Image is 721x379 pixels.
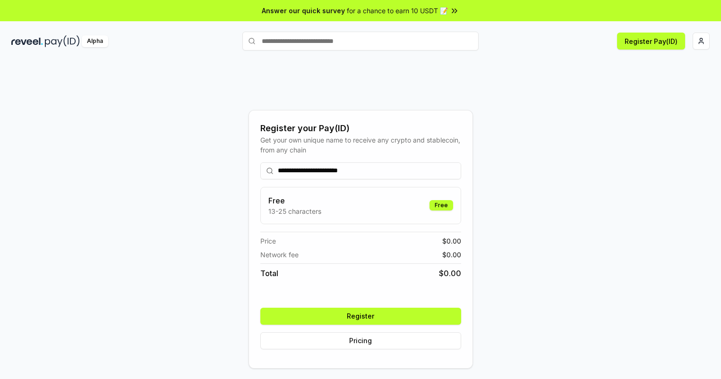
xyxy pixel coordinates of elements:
[260,135,461,155] div: Get your own unique name to receive any crypto and stablecoin, from any chain
[82,35,108,47] div: Alpha
[260,268,278,279] span: Total
[617,33,685,50] button: Register Pay(ID)
[268,195,321,206] h3: Free
[260,332,461,349] button: Pricing
[439,268,461,279] span: $ 0.00
[262,6,345,16] span: Answer our quick survey
[268,206,321,216] p: 13-25 characters
[260,122,461,135] div: Register your Pay(ID)
[442,236,461,246] span: $ 0.00
[11,35,43,47] img: reveel_dark
[45,35,80,47] img: pay_id
[442,250,461,260] span: $ 0.00
[429,200,453,211] div: Free
[260,308,461,325] button: Register
[347,6,448,16] span: for a chance to earn 10 USDT 📝
[260,236,276,246] span: Price
[260,250,299,260] span: Network fee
